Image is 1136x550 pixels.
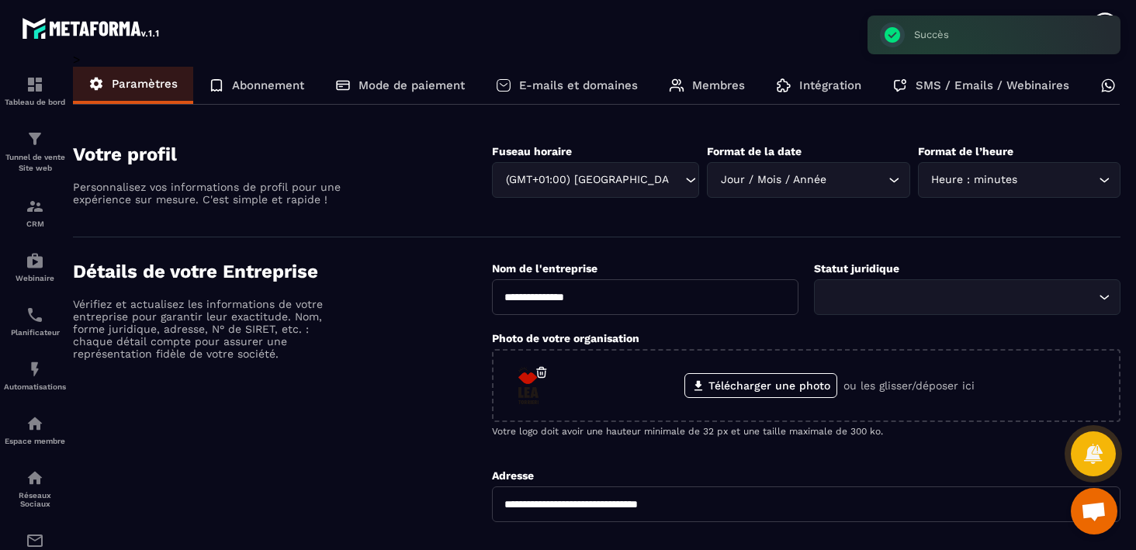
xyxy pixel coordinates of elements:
label: Format de la date [707,145,802,157]
img: logo [22,14,161,42]
h4: Détails de votre Entreprise [73,261,492,282]
img: automations [26,414,44,433]
input: Search for option [670,171,681,189]
span: (GMT+01:00) [GEOGRAPHIC_DATA] [502,171,670,189]
p: Abonnement [232,78,304,92]
img: automations [26,360,44,379]
div: Search for option [492,162,699,198]
img: scheduler [26,306,44,324]
p: Tunnel de vente Site web [4,152,66,174]
p: Réseaux Sociaux [4,491,66,508]
a: formationformationTableau de bord [4,64,66,118]
input: Search for option [829,171,884,189]
p: Membres [692,78,745,92]
span: Jour / Mois / Année [717,171,829,189]
img: social-network [26,469,44,487]
p: Intégration [799,78,861,92]
label: Fuseau horaire [492,145,572,157]
div: Search for option [707,162,909,198]
p: Automatisations [4,382,66,391]
p: Espace membre [4,437,66,445]
label: Format de l’heure [918,145,1013,157]
label: Nom de l'entreprise [492,262,597,275]
p: ou les glisser/déposer ici [843,379,975,392]
p: SMS / Emails / Webinaires [916,78,1069,92]
a: formationformationCRM [4,185,66,240]
a: automationsautomationsWebinaire [4,240,66,294]
p: CRM [4,220,66,228]
span: Heure : minutes [928,171,1021,189]
a: social-networksocial-networkRéseaux Sociaux [4,457,66,520]
h4: Votre profil [73,144,492,165]
p: Paramètres [112,77,178,91]
input: Search for option [1021,171,1095,189]
p: E-mails et domaines [519,78,638,92]
label: Télécharger une photo [684,373,837,398]
p: Tableau de bord [4,98,66,106]
img: formation [26,197,44,216]
div: Search for option [918,162,1120,198]
p: Votre logo doit avoir une hauteur minimale de 32 px et une taille maximale de 300 ko. [492,426,1120,437]
p: Mode de paiement [358,78,465,92]
p: Webinaire [4,274,66,282]
label: Statut juridique [814,262,899,275]
img: email [26,531,44,550]
div: Search for option [814,279,1120,315]
p: Personnalisez vos informations de profil pour une expérience sur mesure. C'est simple et rapide ! [73,181,345,206]
p: Vérifiez et actualisez les informations de votre entreprise pour garantir leur exactitude. Nom, f... [73,298,345,360]
img: formation [26,75,44,94]
label: Adresse [492,469,534,482]
a: formationformationTunnel de vente Site web [4,118,66,185]
input: Search for option [824,289,1095,306]
div: Ouvrir le chat [1071,488,1117,534]
img: formation [26,130,44,148]
a: schedulerschedulerPlanificateur [4,294,66,348]
img: automations [26,251,44,270]
p: Planificateur [4,328,66,337]
label: Photo de votre organisation [492,332,639,344]
a: automationsautomationsEspace membre [4,403,66,457]
a: automationsautomationsAutomatisations [4,348,66,403]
